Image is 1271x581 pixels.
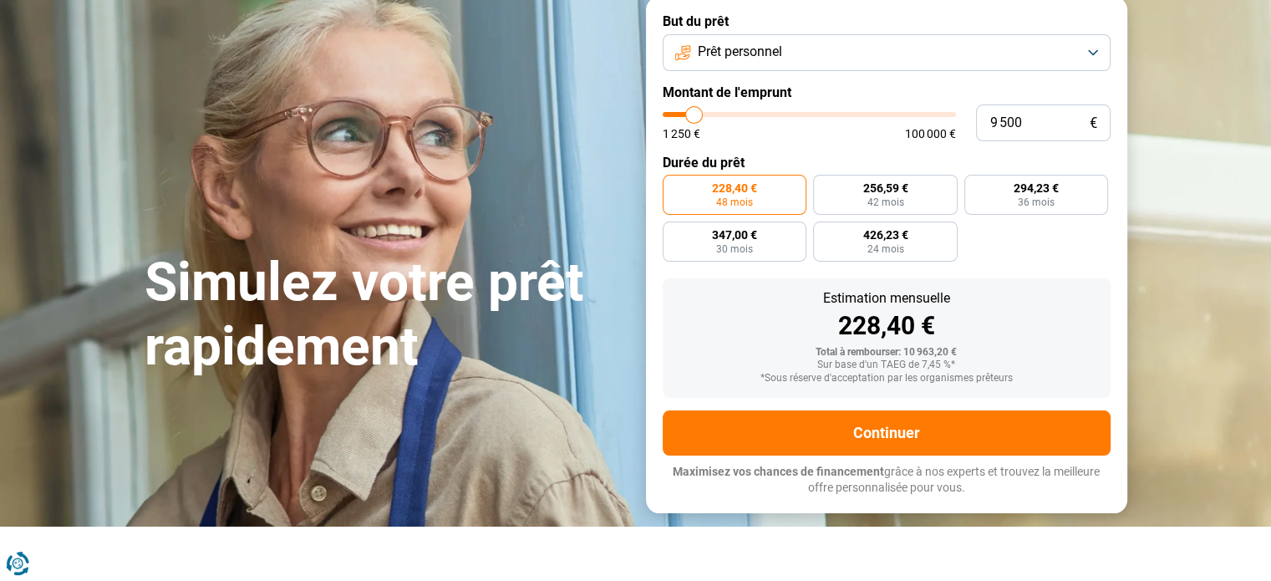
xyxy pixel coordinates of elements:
[862,229,907,241] span: 426,23 €
[663,128,700,140] span: 1 250 €
[145,251,626,380] h1: Simulez votre prêt rapidement
[1018,197,1055,207] span: 36 mois
[712,229,757,241] span: 347,00 €
[712,182,757,194] span: 228,40 €
[1014,182,1059,194] span: 294,23 €
[663,410,1111,456] button: Continuer
[676,313,1097,339] div: 228,40 €
[698,43,782,61] span: Prêt personnel
[663,13,1111,29] label: But du prêt
[1090,116,1097,130] span: €
[663,84,1111,100] label: Montant de l'emprunt
[716,197,753,207] span: 48 mois
[676,347,1097,359] div: Total à rembourser: 10 963,20 €
[663,464,1111,497] p: grâce à nos experts et trouvez la meilleure offre personnalisée pour vous.
[673,465,884,478] span: Maximisez vos chances de financement
[676,292,1097,305] div: Estimation mensuelle
[663,34,1111,71] button: Prêt personnel
[867,197,903,207] span: 42 mois
[663,155,1111,171] label: Durée du prêt
[905,128,956,140] span: 100 000 €
[676,359,1097,371] div: Sur base d'un TAEG de 7,45 %*
[716,244,753,254] span: 30 mois
[676,373,1097,385] div: *Sous réserve d'acceptation par les organismes prêteurs
[862,182,907,194] span: 256,59 €
[867,244,903,254] span: 24 mois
